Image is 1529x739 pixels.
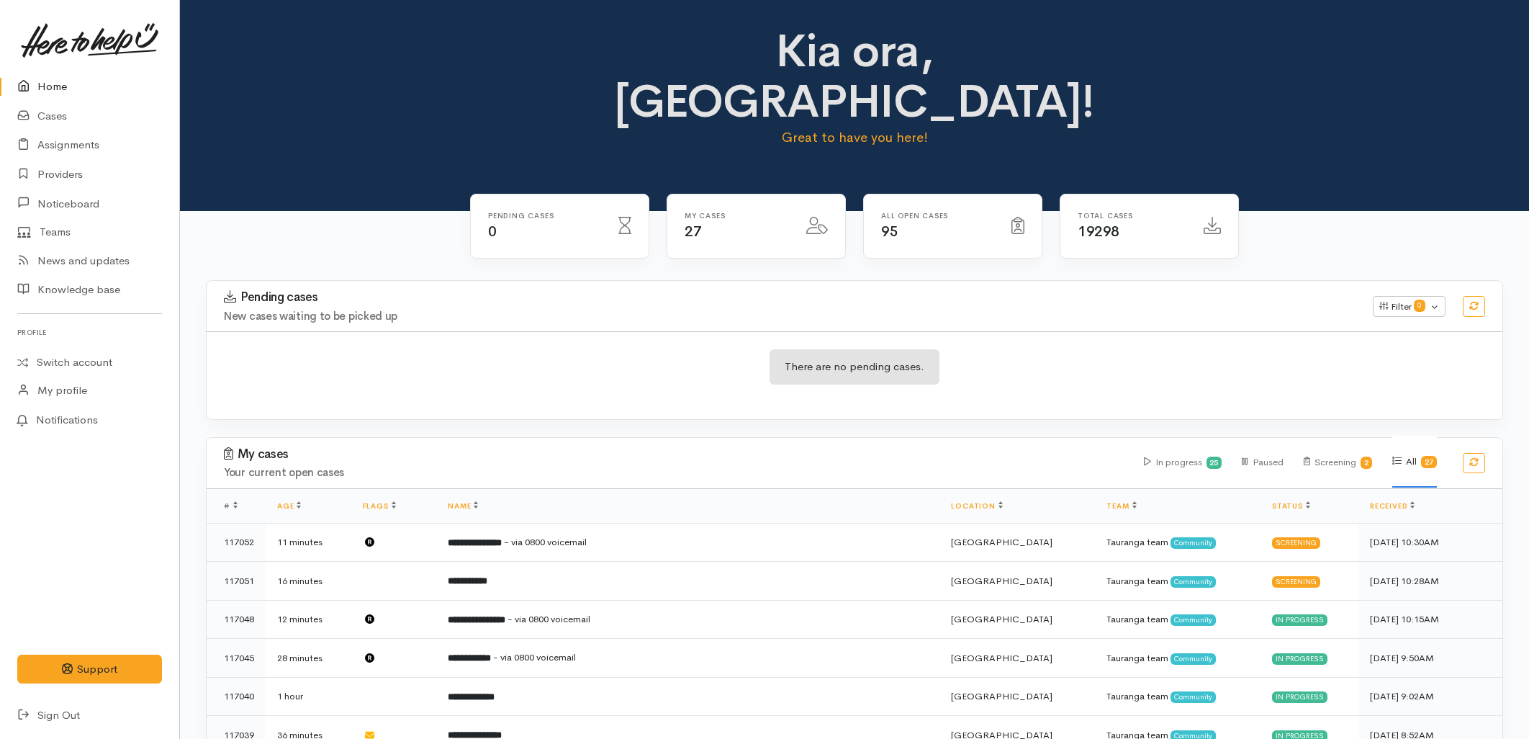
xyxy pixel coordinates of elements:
a: Team [1106,501,1136,511]
h4: New cases waiting to be picked up [224,310,1356,323]
td: [DATE] 10:28AM [1358,562,1502,601]
h1: Kia ora, [GEOGRAPHIC_DATA]! [535,26,1175,127]
a: Name [448,501,478,511]
td: Tauranga team [1095,600,1260,639]
h4: Your current open cases [224,467,1127,479]
div: All [1392,436,1437,488]
span: Community [1171,653,1216,665]
span: - via 0800 voicemail [493,651,576,663]
span: [GEOGRAPHIC_DATA] [951,575,1052,587]
td: 117052 [207,523,266,562]
td: 117048 [207,600,266,639]
td: [DATE] 9:50AM [1358,639,1502,678]
p: Great to have you here! [535,127,1175,148]
a: Flags [363,501,396,511]
span: Community [1171,691,1216,703]
td: 28 minutes [266,639,351,678]
div: There are no pending cases. [770,349,939,385]
h6: Total cases [1078,212,1186,220]
td: Tauranga team [1095,562,1260,601]
span: - via 0800 voicemail [508,613,590,625]
div: In progress [1272,691,1327,703]
span: [GEOGRAPHIC_DATA] [951,613,1052,625]
button: Support [17,655,162,684]
td: 1 hour [266,677,351,716]
td: 117045 [207,639,266,678]
span: [GEOGRAPHIC_DATA] [951,536,1052,548]
div: Screening [1272,576,1320,588]
a: Received [1370,501,1415,511]
span: [GEOGRAPHIC_DATA] [951,652,1052,664]
h3: My cases [224,447,1127,462]
span: 19298 [1078,223,1119,241]
button: Filter0 [1373,296,1445,318]
a: Status [1272,501,1310,511]
td: Tauranga team [1095,523,1260,562]
span: Community [1171,614,1216,626]
b: 27 [1425,457,1433,467]
span: 0 [1414,300,1425,311]
td: 11 minutes [266,523,351,562]
div: In progress [1144,436,1222,488]
td: 117040 [207,677,266,716]
td: 117051 [207,562,266,601]
span: Community [1171,576,1216,588]
h3: Pending cases [224,290,1356,305]
span: Community [1171,537,1216,549]
td: Tauranga team [1095,639,1260,678]
td: 12 minutes [266,600,351,639]
td: 16 minutes [266,562,351,601]
span: 27 [685,223,701,241]
td: Tauranga team [1095,677,1260,716]
h6: Pending cases [488,212,601,220]
span: - via 0800 voicemail [504,536,587,548]
h6: My cases [685,212,789,220]
b: 25 [1209,458,1218,467]
div: In progress [1272,614,1327,626]
td: [DATE] 9:02AM [1358,677,1502,716]
td: [DATE] 10:30AM [1358,523,1502,562]
h6: Profile [17,323,162,342]
div: Paused [1242,436,1283,488]
a: Location [951,501,1002,511]
span: 0 [488,223,497,241]
span: 95 [881,223,898,241]
div: Screening [1272,537,1320,549]
b: 2 [1364,458,1368,467]
div: Screening [1304,436,1373,488]
h6: All Open cases [881,212,994,220]
td: [DATE] 10:15AM [1358,600,1502,639]
span: # [224,501,238,511]
div: In progress [1272,653,1327,665]
a: Age [277,501,301,511]
span: [GEOGRAPHIC_DATA] [951,690,1052,702]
